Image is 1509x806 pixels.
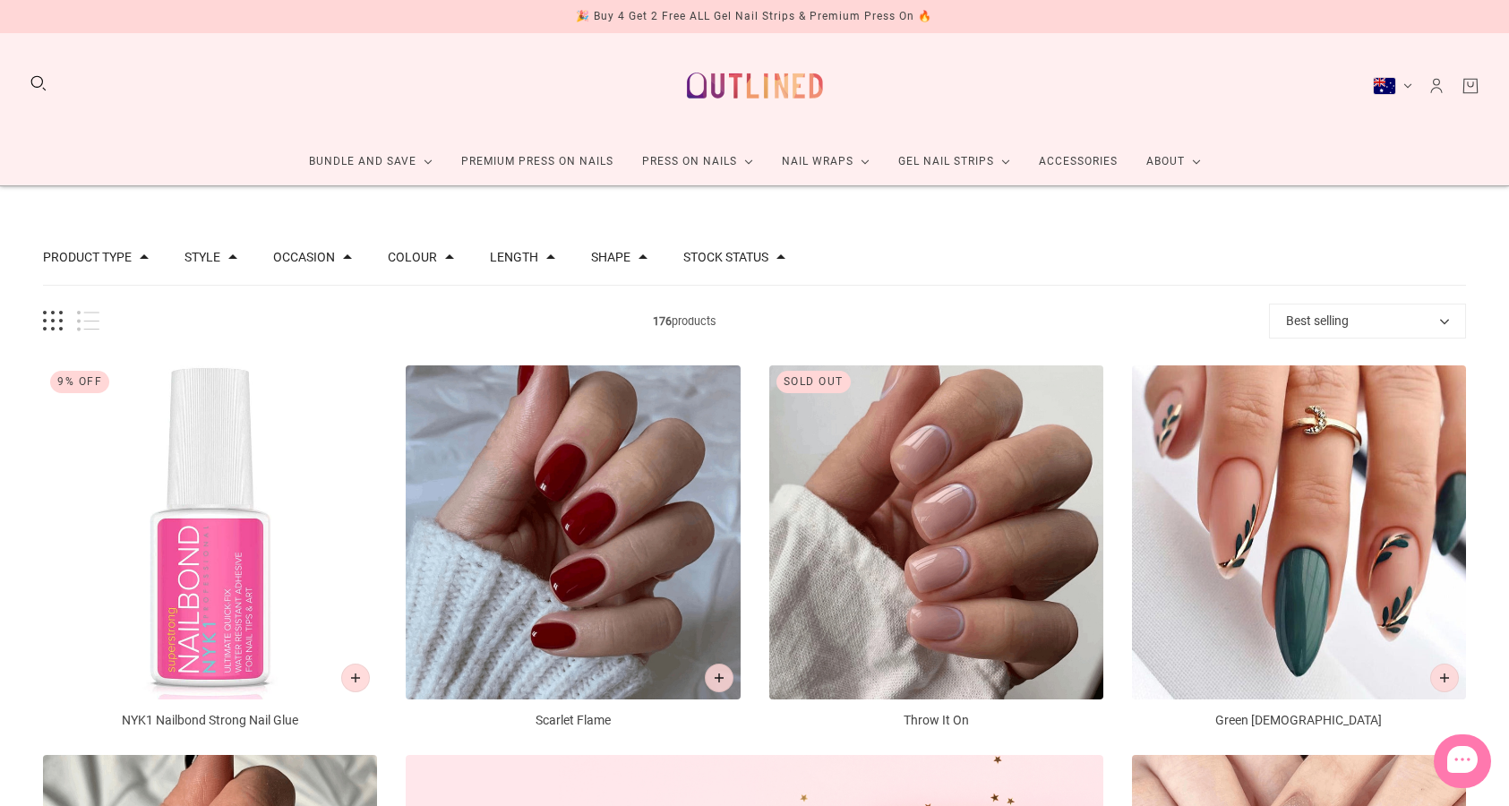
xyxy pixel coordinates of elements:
a: Gel Nail Strips [884,138,1025,185]
p: Scarlet Flame [406,711,740,730]
p: NYK1 Nailbond Strong Nail Glue [43,711,377,730]
b: 176 [653,314,672,328]
a: Accessories [1025,138,1132,185]
button: Filter by Product Type [43,251,132,263]
div: 9% Off [50,371,109,393]
p: Green [DEMOGRAPHIC_DATA] [1132,711,1466,730]
div: Sold out [776,371,851,393]
button: Filter by Style [184,251,220,263]
a: Account [1427,76,1446,96]
a: Nail Wraps [767,138,884,185]
button: Filter by Occasion [273,251,335,263]
button: Filter by Colour [388,251,437,263]
a: NYK1 Nailbond Strong Nail Glue [43,365,377,726]
span: products [99,312,1269,330]
button: Add to cart [1430,664,1459,692]
button: Filter by Length [490,251,538,263]
a: Green Zen [1132,365,1466,726]
a: Cart [1461,76,1480,96]
a: Scarlet Flame [406,365,740,726]
a: Bundle and Save [295,138,447,185]
img: Scarlet Flame-Press on Manicure-Outlined [406,365,740,699]
a: Premium Press On Nails [447,138,628,185]
img: Throw It On-Press on Manicure-Outlined [769,365,1103,699]
a: Outlined [676,47,834,124]
button: Filter by Stock status [683,251,768,263]
button: Add to cart [705,664,733,692]
button: Australia [1373,77,1412,95]
p: Throw It On [769,711,1103,730]
button: Search [29,73,48,93]
button: List view [77,311,99,331]
a: About [1132,138,1215,185]
div: 🎉 Buy 4 Get 2 Free ALL Gel Nail Strips & Premium Press On 🔥 [576,7,932,26]
a: Throw It On [769,365,1103,726]
button: Grid view [43,311,63,331]
a: Press On Nails [628,138,767,185]
button: Add to cart [341,664,370,692]
button: Filter by Shape [591,251,630,263]
button: Best selling [1269,304,1466,339]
